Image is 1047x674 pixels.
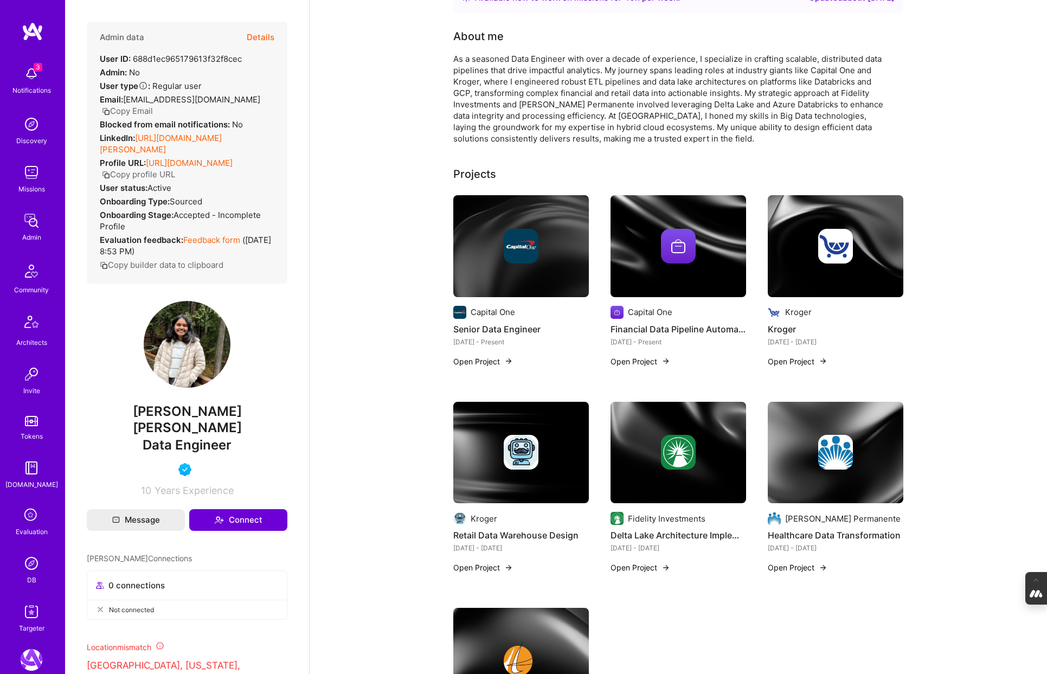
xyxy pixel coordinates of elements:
img: arrow-right [819,357,827,365]
div: [DATE] - [DATE] [768,336,903,348]
div: [DATE] - [DATE] [768,542,903,554]
a: A.Team: Leading A.Team's Marketing & DemandGen [18,649,45,671]
img: Company logo [611,512,624,525]
img: Architects [18,311,44,337]
strong: Blocked from email notifications: [100,119,232,130]
a: [URL][DOMAIN_NAME] [146,158,233,168]
img: Company logo [611,306,624,319]
strong: Onboarding Stage: [100,210,174,220]
img: A.Team: Leading A.Team's Marketing & DemandGen [21,649,42,671]
img: admin teamwork [21,210,42,232]
div: Regular user [100,80,202,92]
h4: Delta Lake Architecture Implementation [611,528,746,542]
img: Company logo [768,306,781,319]
a: Feedback form [183,235,240,245]
div: Kroger [471,513,497,524]
div: Architects [16,337,47,348]
img: tokens [25,416,38,426]
img: cover [768,195,903,297]
h4: Senior Data Engineer [453,322,589,336]
strong: User ID: [100,54,131,64]
strong: Admin: [100,67,127,78]
div: Discovery [16,135,47,146]
div: Community [14,284,49,296]
button: Open Project [453,562,513,573]
div: No [100,119,243,130]
span: [PERSON_NAME] Connections [87,553,192,564]
h4: Healthcare Data Transformation [768,528,903,542]
strong: User status: [100,183,147,193]
button: Copy Email [102,105,153,117]
img: bell [21,63,42,85]
img: logo [22,22,43,41]
div: Evaluation [16,526,48,537]
img: cover [768,402,903,504]
button: Copy profile URL [102,169,175,180]
div: Targeter [19,622,44,634]
strong: Profile URL: [100,158,146,168]
button: Copy builder data to clipboard [100,259,223,271]
div: ( [DATE] 8:53 PM ) [100,234,274,257]
div: Invite [23,385,40,396]
span: [EMAIL_ADDRESS][DOMAIN_NAME] [123,94,260,105]
div: [DATE] - [DATE] [453,542,589,554]
img: discovery [21,113,42,135]
img: Company logo [661,435,696,470]
button: Connect [189,509,287,531]
span: 3 [34,63,42,72]
button: Open Project [768,356,827,367]
div: DB [27,574,36,586]
span: [PERSON_NAME] [PERSON_NAME] [87,403,287,436]
img: Company logo [818,435,853,470]
img: Company logo [661,229,696,264]
h4: Admin data [100,33,144,42]
img: Invite [21,363,42,385]
img: teamwork [21,162,42,183]
div: As a seasoned Data Engineer with over a decade of experience, I specialize in crafting scalable, ... [453,53,887,144]
img: arrow-right [819,563,827,572]
i: Help [138,81,148,91]
strong: Evaluation feedback: [100,235,183,245]
div: Missions [18,183,45,195]
i: icon CloseGray [96,605,105,614]
img: User Avatar [144,301,230,388]
i: icon Collaborator [96,581,104,589]
span: Accepted - Incomplete Profile [100,210,261,232]
div: [DATE] - [DATE] [611,542,746,554]
i: icon Copy [102,107,110,115]
img: Community [18,258,44,284]
img: Vetted A.Teamer [178,463,191,476]
a: [URL][DOMAIN_NAME][PERSON_NAME] [100,133,222,155]
h4: Kroger [768,322,903,336]
div: [DATE] - Present [453,336,589,348]
img: Company logo [453,306,466,319]
img: Company logo [818,229,853,264]
img: arrow-right [661,563,670,572]
strong: LinkedIn: [100,133,135,143]
img: Admin Search [21,553,42,574]
img: arrow-right [661,357,670,365]
strong: User type : [100,81,150,91]
img: Skill Targeter [21,601,42,622]
div: Tokens [21,431,43,442]
div: [DOMAIN_NAME] [5,479,58,490]
div: Location mismatch [87,641,287,653]
span: Data Engineer [143,437,232,453]
div: Capital One [628,306,672,318]
div: 688d1ec965179613f32f8cec [100,53,242,65]
span: 0 connections [108,580,165,591]
button: Details [247,22,274,53]
img: arrow-right [504,357,513,365]
h4: Retail Data Warehouse Design [453,528,589,542]
img: cover [453,402,589,504]
strong: Onboarding Type: [100,196,170,207]
button: Open Project [768,562,827,573]
i: icon SelectionTeam [21,505,42,526]
button: 0 connectionsNot connected [87,570,287,620]
div: [DATE] - Present [611,336,746,348]
span: Years Experience [155,485,234,496]
div: Notifications [12,85,51,96]
img: Company logo [504,435,538,470]
div: [PERSON_NAME] Permanente [785,513,901,524]
img: cover [611,195,746,297]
